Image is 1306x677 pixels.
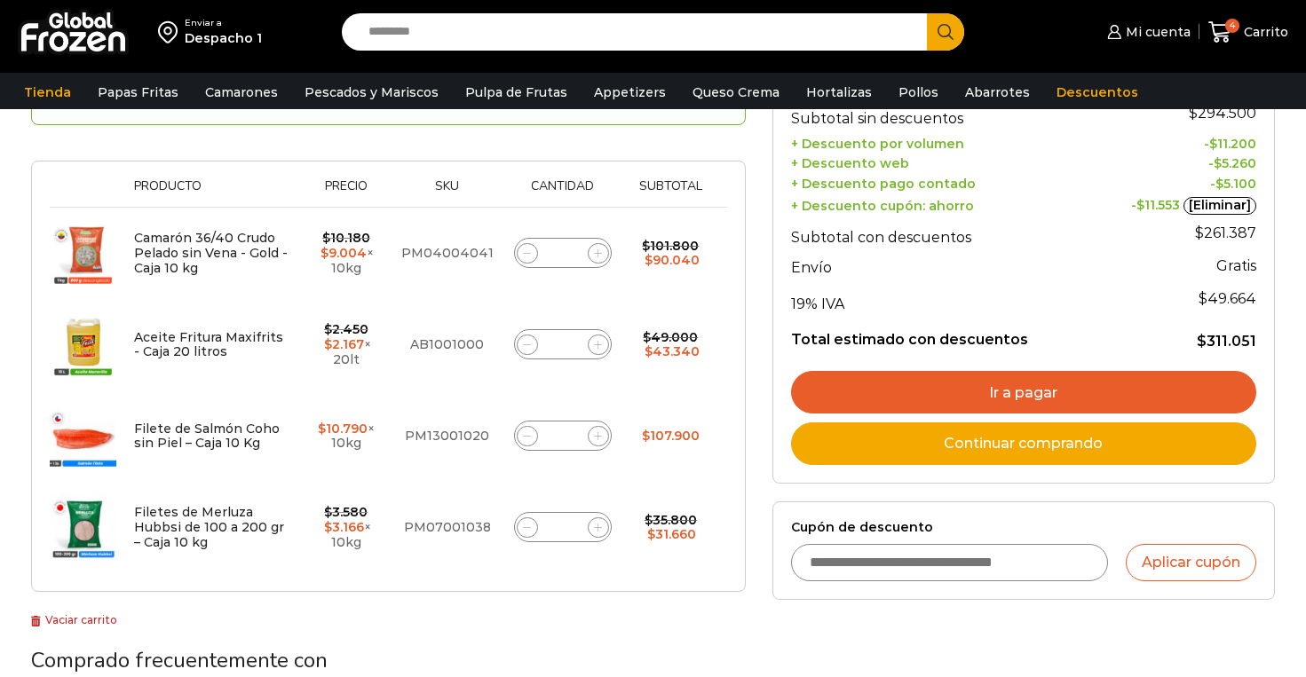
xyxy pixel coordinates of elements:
bdi: 3.166 [324,519,364,535]
th: Subtotal [623,179,718,207]
th: Subtotal sin descuentos [791,96,1100,131]
bdi: 11.200 [1209,136,1256,152]
span: $ [318,421,326,437]
a: Queso Crema [684,75,788,109]
td: × 10kg [299,207,392,299]
span: $ [647,526,655,542]
div: Despacho 1 [185,29,262,47]
a: 4 Carrito [1208,12,1288,53]
th: Envío [791,250,1100,281]
span: 11.553 [1136,197,1180,213]
bdi: 2.167 [324,336,364,352]
input: Product quantity [550,240,575,265]
a: Pulpa de Frutas [456,75,576,109]
td: - [1100,131,1256,152]
a: Aceite Fritura Maxifrits - Caja 20 litros [134,329,283,360]
input: Product quantity [550,423,575,448]
th: Precio [299,179,392,207]
input: Product quantity [550,332,575,357]
span: $ [324,336,332,352]
a: Pollos [890,75,947,109]
span: $ [1136,197,1144,213]
td: × 10kg [299,482,392,573]
a: Camarones [196,75,287,109]
th: 19% IVA [791,281,1100,317]
bdi: 10.790 [318,421,368,437]
div: Enviar a [185,17,262,29]
a: [Eliminar] [1183,197,1256,215]
a: Hortalizas [797,75,881,109]
th: Total estimado con descuentos [791,317,1100,350]
span: $ [322,230,330,246]
a: Filetes de Merluza Hubbsi de 100 a 200 gr – Caja 10 kg [134,504,284,550]
td: × 20lt [299,299,392,390]
th: + Descuento cupón: ahorro [791,193,1100,216]
td: - [1100,193,1256,216]
a: Descuentos [1048,75,1147,109]
button: Search button [927,13,964,51]
td: PM04004041 [392,207,503,299]
span: Comprado frecuentemente con [31,646,328,674]
bdi: 10.180 [322,230,370,246]
th: + Descuento pago contado [791,172,1100,193]
span: $ [643,329,651,345]
bdi: 261.387 [1195,224,1256,241]
span: $ [1199,290,1207,307]
span: Carrito [1239,23,1288,41]
a: Abarrotes [956,75,1039,109]
th: Producto [125,179,300,207]
span: $ [645,512,653,528]
span: 49.664 [1199,290,1256,307]
td: PM07001038 [392,482,503,573]
img: address-field-icon.svg [158,17,185,47]
bdi: 101.800 [642,238,699,254]
span: $ [1214,155,1222,171]
bdi: 5.260 [1214,155,1256,171]
span: $ [645,252,653,268]
a: Appetizers [585,75,675,109]
a: Mi cuenta [1103,14,1190,50]
span: Mi cuenta [1121,23,1191,41]
span: $ [1195,224,1204,241]
span: $ [642,428,650,444]
td: PM13001020 [392,390,503,482]
td: - [1100,172,1256,193]
a: Continuar comprando [791,422,1256,465]
td: AB1001000 [392,299,503,390]
span: $ [645,343,653,359]
a: Papas Fritas [89,75,187,109]
span: $ [1215,176,1223,192]
td: - [1100,152,1256,172]
th: + Descuento web [791,152,1100,172]
span: $ [642,238,650,254]
bdi: 49.000 [643,329,698,345]
bdi: 5.100 [1215,176,1256,192]
bdi: 90.040 [645,252,700,268]
button: Aplicar cupón [1126,544,1256,581]
bdi: 311.051 [1197,333,1256,350]
span: 4 [1225,19,1239,33]
th: Cantidad [503,179,623,207]
span: $ [324,321,332,337]
bdi: 43.340 [645,343,700,359]
input: Product quantity [550,515,575,539]
td: × 10kg [299,390,392,482]
bdi: 31.660 [647,526,696,542]
a: Ir a pagar [791,371,1256,413]
bdi: 294.500 [1189,105,1256,122]
bdi: 35.800 [645,512,697,528]
th: Subtotal con descuentos [791,215,1100,250]
span: $ [1197,333,1207,350]
a: Vaciar carrito [31,613,117,626]
span: $ [324,519,332,535]
a: Tienda [15,75,80,109]
bdi: 2.450 [324,321,368,337]
th: + Descuento por volumen [791,131,1100,152]
span: $ [1209,136,1217,152]
strong: Gratis [1216,257,1256,274]
bdi: 9.004 [321,245,367,261]
bdi: 3.580 [324,504,368,520]
bdi: 107.900 [642,428,700,444]
a: Camarón 36/40 Crudo Pelado sin Vena - Gold - Caja 10 kg [134,230,288,276]
th: Sku [392,179,503,207]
